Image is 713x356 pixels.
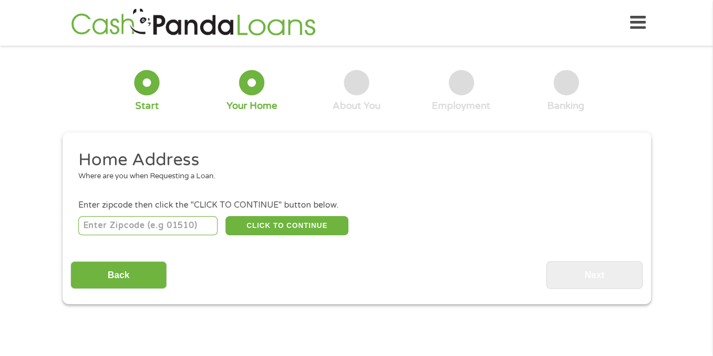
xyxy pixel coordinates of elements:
div: Your Home [227,100,277,112]
h2: Home Address [78,149,626,172]
img: GetLoanNow Logo [68,7,319,39]
div: About You [333,100,380,112]
input: Enter Zipcode (e.g 01510) [78,216,218,235]
div: Start [135,100,159,112]
div: Where are you when Requesting a Loan. [78,171,626,182]
input: Back [70,261,167,289]
div: Employment [432,100,490,112]
div: Enter zipcode then click the "CLICK TO CONTINUE" button below. [78,199,634,212]
div: Banking [547,100,584,112]
input: Next [546,261,643,289]
button: CLICK TO CONTINUE [225,216,348,235]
